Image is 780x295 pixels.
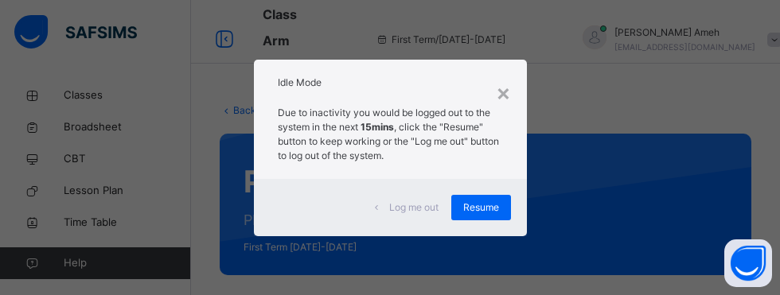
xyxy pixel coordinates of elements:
strong: 15mins [361,121,394,133]
span: Log me out [389,200,439,215]
p: Due to inactivity you would be logged out to the system in the next , click the "Resume" button t... [278,106,503,163]
div: × [496,76,511,109]
h2: Idle Mode [278,76,503,90]
span: Resume [463,200,499,215]
button: Open asap [724,239,772,287]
